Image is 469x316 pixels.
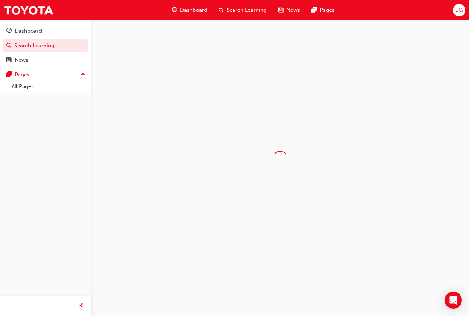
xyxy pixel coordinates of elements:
img: Trak [4,2,54,18]
a: guage-iconDashboard [166,3,213,18]
button: DashboardSearch LearningNews [3,23,88,68]
a: All Pages [9,81,88,92]
span: guage-icon [6,28,12,34]
span: search-icon [6,43,11,49]
span: Search Learning [227,6,267,14]
span: up-icon [81,70,86,79]
a: search-iconSearch Learning [213,3,272,18]
span: news-icon [278,6,284,15]
button: JG [453,4,465,16]
span: news-icon [6,57,12,63]
a: Search Learning [3,39,88,52]
span: guage-icon [172,6,177,15]
div: Dashboard [15,27,42,35]
span: Pages [320,6,334,14]
span: pages-icon [6,72,12,78]
span: JG [456,6,463,14]
span: Dashboard [180,6,207,14]
span: News [286,6,300,14]
a: news-iconNews [272,3,306,18]
a: pages-iconPages [306,3,340,18]
div: News [15,56,28,64]
div: Open Intercom Messenger [445,292,462,309]
span: prev-icon [79,302,84,311]
span: search-icon [219,6,224,15]
a: Dashboard [3,24,88,38]
button: Pages [3,68,88,81]
a: News [3,53,88,67]
div: Pages [15,71,29,79]
span: pages-icon [311,6,317,15]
